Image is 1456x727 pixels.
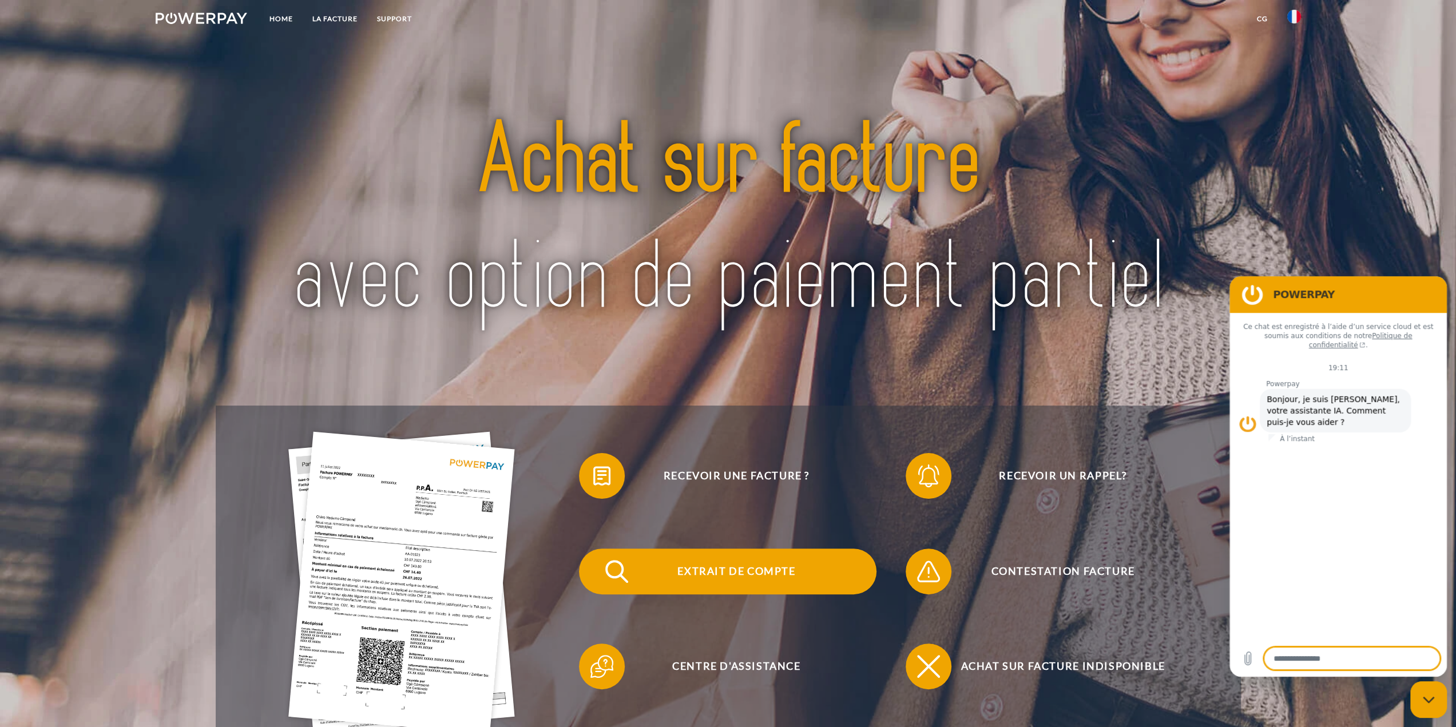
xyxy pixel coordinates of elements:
img: logo-powerpay-white.svg [156,13,248,24]
span: Achat sur facture indisponible [923,643,1203,689]
button: Recevoir un rappel? [906,453,1203,499]
img: qb_help.svg [588,652,616,681]
button: Extrait de compte [579,549,876,594]
button: Recevoir une facture ? [579,453,876,499]
img: fr [1287,10,1301,23]
span: Contestation Facture [923,549,1203,594]
a: Home [259,9,302,29]
img: title-powerpay_fr.svg [275,73,1181,368]
span: Recevoir un rappel? [923,453,1203,499]
img: qb_search.svg [602,557,631,586]
img: qb_warning.svg [914,557,943,586]
button: Contestation Facture [906,549,1203,594]
span: Extrait de compte [596,549,876,594]
span: Centre d'assistance [596,643,876,689]
button: Achat sur facture indisponible [906,643,1203,689]
img: qb_close.svg [914,652,943,681]
iframe: Bouton de lancement de la fenêtre de messagerie, conversation en cours [1410,681,1447,718]
span: Recevoir une facture ? [596,453,876,499]
a: LA FACTURE [302,9,367,29]
a: CG [1247,9,1278,29]
button: Centre d'assistance [579,643,876,689]
img: qb_bill.svg [588,462,616,490]
a: Support [367,9,421,29]
iframe: Fenêtre de messagerie [1229,276,1447,677]
img: qb_bell.svg [914,462,943,490]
